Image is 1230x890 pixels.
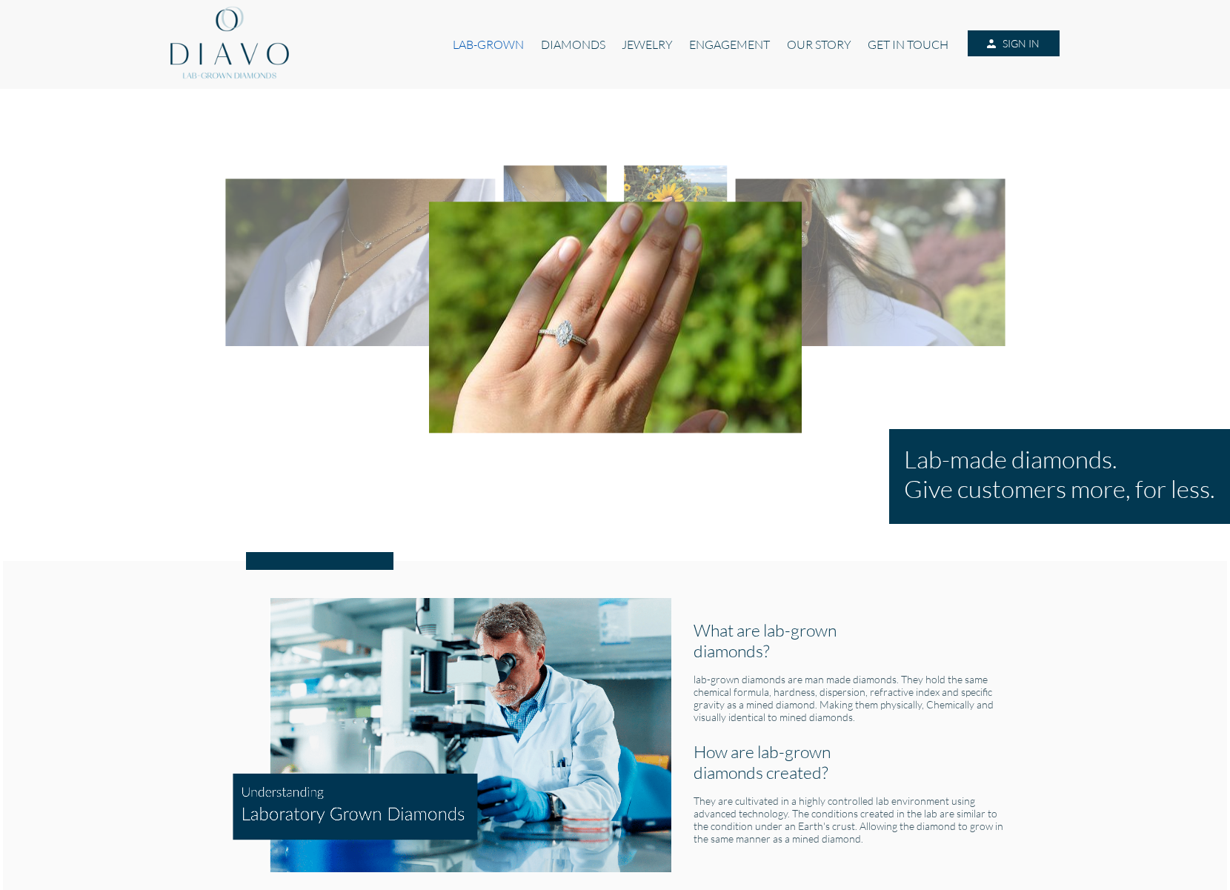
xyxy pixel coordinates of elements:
img: laboratory [222,598,671,871]
h2: What are lab-grown diamonds? [694,620,851,661]
h6: They are cultivated in a highly controlled lab environment using advanced technology. The conditi... [694,794,1008,845]
iframe: Drift Widget Chat Controller [1156,816,1212,872]
a: GET IN TOUCH [860,30,957,59]
a: SIGN IN [968,30,1060,57]
img: Diavo Lab-grown diamond earrings [735,179,1005,346]
h1: Lab-made diamonds. Give customers more, for less. [904,444,1215,503]
h6: lab-grown diamonds are man made diamonds. They hold the same chemical formula, hardness, dispersi... [694,673,1008,723]
a: LAB-GROWN [445,30,532,59]
a: DIAMONDS [533,30,614,59]
a: OUR STORY [779,30,860,59]
a: JEWELRY [614,30,681,59]
img: Diavo Lab-grown diamond ring [624,165,727,229]
a: ENGAGEMENT [681,30,778,59]
img: Diavo Lab-grown diamond Ring [429,202,802,433]
img: Diavo Lab-grown diamond necklace [225,179,495,346]
img: Diavo Lab-grown diamond necklace [503,165,606,229]
h2: How are lab-grown diamonds created? [694,741,851,783]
